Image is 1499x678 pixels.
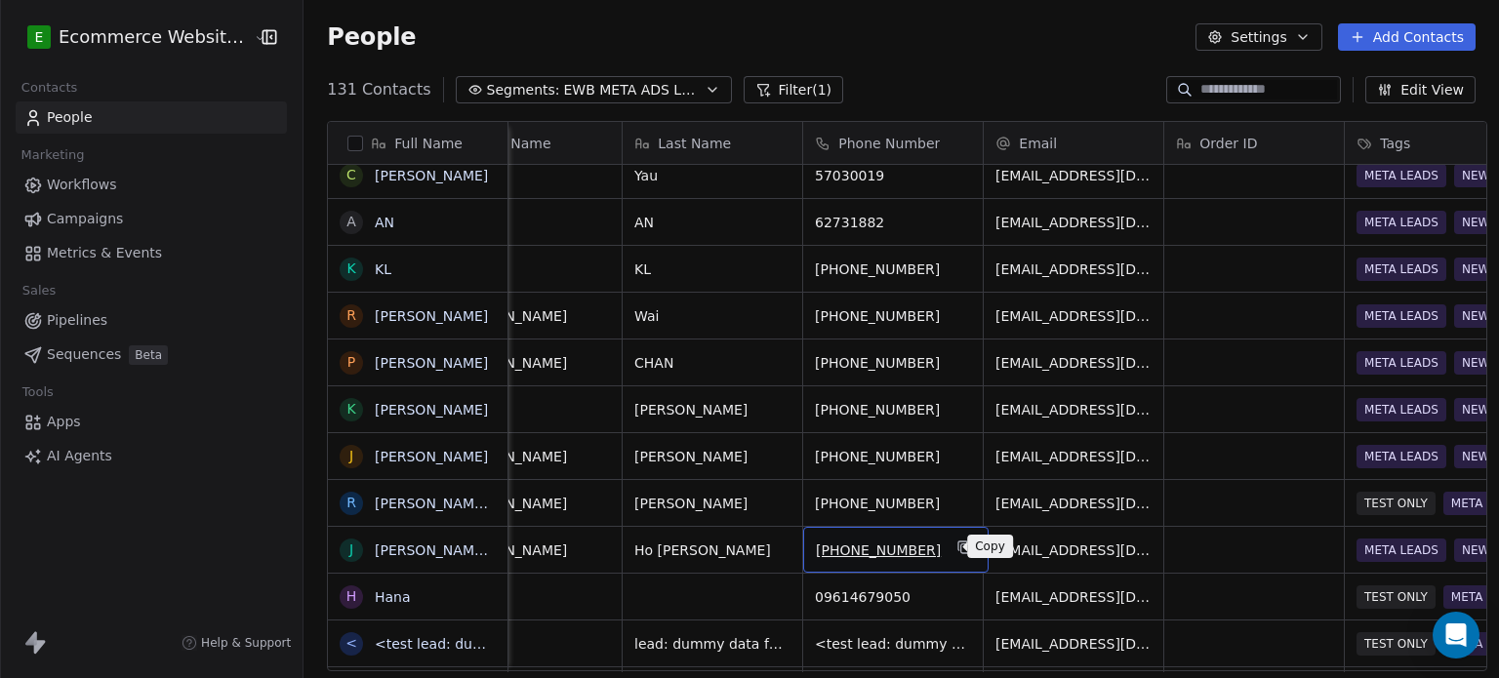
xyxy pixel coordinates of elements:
span: <test lead: dummy data for 如果想進一步了解請填寫你的whatsapp號碼以便聯絡_> [815,634,971,654]
span: META LEADS [1357,304,1446,328]
span: Marketing [13,140,93,170]
button: EEcommerce Website Builder [23,20,240,54]
span: Apps [47,412,81,432]
a: [PERSON_NAME] [375,449,488,464]
span: AN [634,213,790,232]
div: P [347,352,355,373]
span: Contacts [13,73,86,102]
div: Last Name [623,122,802,164]
span: [EMAIL_ADDRESS][DOMAIN_NAME] [995,306,1152,326]
div: < [345,633,357,654]
span: [PERSON_NAME] [634,400,790,419]
span: Tags [1380,134,1410,153]
span: META LEADS [1357,398,1446,421]
span: [EMAIL_ADDRESS][DOMAIN_NAME] [995,166,1152,185]
span: Beta [129,345,168,365]
span: [EMAIL_ADDRESS][DOMAIN_NAME] [995,494,1152,513]
a: Help & Support [182,635,291,651]
button: Add Contacts [1338,23,1476,51]
div: Open Intercom Messenger [1433,612,1479,658]
a: Apps [16,406,287,438]
div: Order ID [1164,122,1344,164]
span: <test [454,634,610,654]
span: TEST ONLY [1357,492,1436,515]
span: Full Name [394,134,463,153]
span: lead: dummy data for full_name> [634,634,790,654]
a: AI Agents [16,440,287,472]
span: [PHONE_NUMBER] [815,400,971,419]
span: Sales [14,276,64,305]
span: [EMAIL_ADDRESS][DOMAIN_NAME] [995,400,1152,419]
span: Yau [634,166,790,185]
span: [PHONE_NUMBER] [815,447,971,466]
span: People [327,22,416,52]
div: C [346,165,356,185]
div: K [347,399,356,419]
div: H [346,586,357,607]
span: [EMAIL_ADDRESS][DOMAIN_NAME] [995,447,1152,466]
span: Tools [14,378,61,407]
span: META LEADS [1357,258,1446,281]
span: [EMAIL_ADDRESS][DOMAIN_NAME] [995,353,1152,373]
a: [PERSON_NAME] [375,355,488,371]
div: grid [328,165,508,672]
a: [PERSON_NAME] [375,168,488,183]
div: J [349,446,353,466]
span: [EMAIL_ADDRESS][DOMAIN_NAME] [995,540,1152,560]
a: Workflows [16,169,287,201]
span: Kaman [454,400,610,419]
span: [PHONE_NUMBER] [816,540,941,560]
span: CHAN [634,353,790,373]
span: Metrics & Events [47,243,162,263]
span: TEST ONLY [1357,585,1436,609]
span: Ecommerce Website Builder [59,24,249,50]
span: [PERSON_NAME] [454,447,610,466]
span: META LEADS [1357,211,1446,234]
span: [PERSON_NAME] [454,494,610,513]
span: 62731882 [815,213,971,232]
span: AI Agents [47,446,112,466]
a: Campaigns [16,203,287,235]
a: <test lead: dummy data for full_name> [375,636,648,652]
span: Cally [454,166,610,185]
span: [PERSON_NAME] [634,494,790,513]
div: Full Name [328,122,507,164]
div: R [346,305,356,326]
span: Wai [634,306,790,326]
span: Help & Support [201,635,291,651]
span: AN [454,213,610,232]
a: [PERSON_NAME] [PERSON_NAME] [375,496,606,511]
span: [PHONE_NUMBER] [815,306,971,326]
span: Phone Number [838,134,940,153]
span: KL [634,259,790,279]
span: Hana [454,587,610,607]
a: [PERSON_NAME] [PERSON_NAME] [375,542,606,558]
div: K [347,259,356,279]
span: E [35,27,44,47]
a: People [16,101,287,134]
p: Copy [975,538,1005,554]
span: Pipelines [47,310,107,331]
a: Hana [375,589,411,605]
div: Email [984,122,1163,164]
span: 09614679050 [815,587,971,607]
a: [PERSON_NAME] [375,308,488,324]
div: A [346,212,356,232]
span: [PERSON_NAME] [454,540,610,560]
span: KL [454,259,610,279]
div: J [349,539,353,560]
a: AN [375,215,394,230]
span: Campaigns [47,209,123,229]
span: [PHONE_NUMBER] [815,259,971,279]
a: SequencesBeta [16,339,287,371]
span: META LEADS [1357,445,1446,468]
button: Edit View [1365,76,1476,103]
span: META LEADS [1357,164,1446,187]
a: Metrics & Events [16,237,287,269]
span: [EMAIL_ADDRESS][DOMAIN_NAME] [995,259,1152,279]
span: EWB META ADS LEADS [564,80,701,100]
span: Sequences [47,344,121,365]
span: People [47,107,93,128]
a: KL [375,261,391,277]
span: Workflows [47,175,117,195]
